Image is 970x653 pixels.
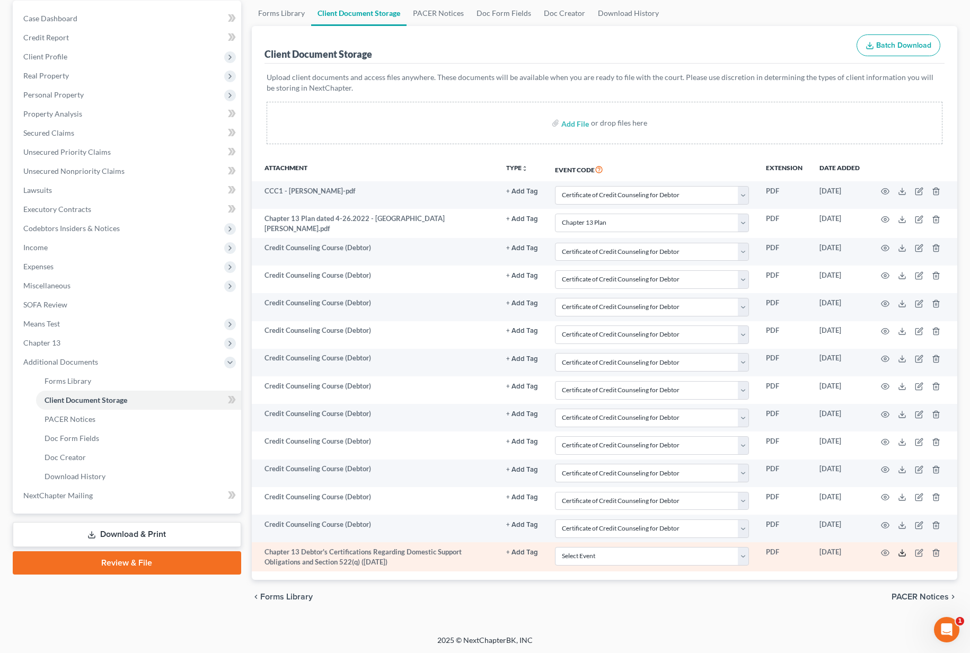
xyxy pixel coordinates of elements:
[23,224,120,233] span: Codebtors Insiders & Notices
[506,298,538,308] a: + Add Tag
[506,409,538,419] a: + Add Tag
[757,266,811,293] td: PDF
[757,349,811,376] td: PDF
[757,157,811,181] th: Extension
[252,593,313,601] button: chevron_left Forms Library
[23,14,77,23] span: Case Dashboard
[23,71,69,80] span: Real Property
[506,356,538,363] button: + Add Tag
[506,519,538,530] a: + Add Tag
[23,147,111,156] span: Unsecured Priority Claims
[811,349,868,376] td: [DATE]
[506,549,538,556] button: + Add Tag
[811,487,868,515] td: [DATE]
[757,238,811,266] td: PDF
[506,214,538,224] a: + Add Tag
[506,270,538,280] a: + Add Tag
[252,293,498,321] td: Credit Counseling Course (Debtor)
[506,325,538,336] a: + Add Tag
[15,200,241,219] a: Executory Contracts
[506,243,538,253] a: + Add Tag
[45,472,105,481] span: Download History
[506,464,538,474] a: + Add Tag
[252,431,498,459] td: Credit Counseling Course (Debtor)
[252,515,498,542] td: Credit Counseling Course (Debtor)
[23,109,82,118] span: Property Analysis
[15,123,241,143] a: Secured Claims
[892,593,949,601] span: PACER Notices
[811,376,868,404] td: [DATE]
[15,295,241,314] a: SOFA Review
[506,381,538,391] a: + Add Tag
[757,321,811,349] td: PDF
[506,438,538,445] button: + Add Tag
[45,434,99,443] span: Doc Form Fields
[15,9,241,28] a: Case Dashboard
[23,243,48,252] span: Income
[45,376,91,385] span: Forms Library
[811,460,868,487] td: [DATE]
[811,209,868,238] td: [DATE]
[546,157,757,181] th: Event Code
[252,349,498,376] td: Credit Counseling Course (Debtor)
[23,491,93,500] span: NextChapter Mailing
[811,181,868,209] td: [DATE]
[949,593,957,601] i: chevron_right
[811,321,868,349] td: [DATE]
[757,404,811,431] td: PDF
[757,376,811,404] td: PDF
[36,448,241,467] a: Doc Creator
[311,1,407,26] a: Client Document Storage
[811,404,868,431] td: [DATE]
[252,1,311,26] a: Forms Library
[252,157,498,181] th: Attachment
[506,216,538,223] button: + Add Tag
[252,593,260,601] i: chevron_left
[15,143,241,162] a: Unsecured Priority Claims
[537,1,592,26] a: Doc Creator
[15,486,241,505] a: NextChapter Mailing
[23,186,52,195] span: Lawsuits
[506,494,538,501] button: + Add Tag
[13,551,241,575] a: Review & File
[757,293,811,321] td: PDF
[506,492,538,502] a: + Add Tag
[36,467,241,486] a: Download History
[591,118,647,128] div: or drop files here
[23,52,67,61] span: Client Profile
[811,238,868,266] td: [DATE]
[811,293,868,321] td: [DATE]
[23,262,54,271] span: Expenses
[252,209,498,238] td: Chapter 13 Plan dated 4-26.2022 - [GEOGRAPHIC_DATA][PERSON_NAME].pdf
[252,181,498,209] td: CCC1 - [PERSON_NAME]-pdf
[506,165,528,172] button: TYPEunfold_more
[36,429,241,448] a: Doc Form Fields
[23,357,98,366] span: Additional Documents
[506,547,538,557] a: + Add Tag
[934,617,959,642] iframe: Intercom live chat
[506,188,538,195] button: + Add Tag
[252,238,498,266] td: Credit Counseling Course (Debtor)
[15,28,241,47] a: Credit Report
[45,414,95,423] span: PACER Notices
[757,487,811,515] td: PDF
[811,431,868,459] td: [DATE]
[23,128,74,137] span: Secured Claims
[506,272,538,279] button: + Add Tag
[264,48,372,60] div: Client Document Storage
[956,617,964,625] span: 1
[45,453,86,462] span: Doc Creator
[757,181,811,209] td: PDF
[15,104,241,123] a: Property Analysis
[252,404,498,431] td: Credit Counseling Course (Debtor)
[45,395,127,404] span: Client Document Storage
[260,593,313,601] span: Forms Library
[506,383,538,390] button: + Add Tag
[506,466,538,473] button: + Add Tag
[506,436,538,446] a: + Add Tag
[252,542,498,571] td: Chapter 13 Debtor's Certifications Regarding Domestic Support Obligations and Section 522(q) ([DA...
[23,300,67,309] span: SOFA Review
[811,157,868,181] th: Date added
[592,1,665,26] a: Download History
[811,515,868,542] td: [DATE]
